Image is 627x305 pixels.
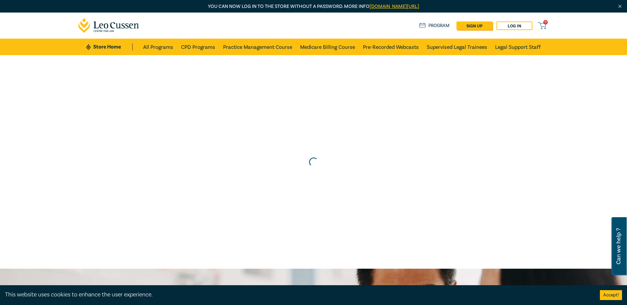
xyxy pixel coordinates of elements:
[496,21,532,30] a: Log in
[370,3,419,10] a: [DOMAIN_NAME][URL]
[86,43,132,51] a: Store Home
[617,4,623,9] img: Close
[427,39,487,55] a: Supervised Legal Trainees
[600,290,622,300] button: Accept cookies
[181,39,215,55] a: CPD Programs
[615,221,622,271] span: Can we help ?
[456,21,492,30] a: sign up
[143,39,173,55] a: All Programs
[543,20,548,24] span: 0
[363,39,419,55] a: Pre-Recorded Webcasts
[419,22,450,29] a: Program
[300,39,355,55] a: Medicare Billing Course
[78,3,549,10] p: You can now log in to the store without a password. More info
[495,39,541,55] a: Legal Support Staff
[5,290,590,299] div: This website uses cookies to enhance the user experience.
[223,39,292,55] a: Practice Management Course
